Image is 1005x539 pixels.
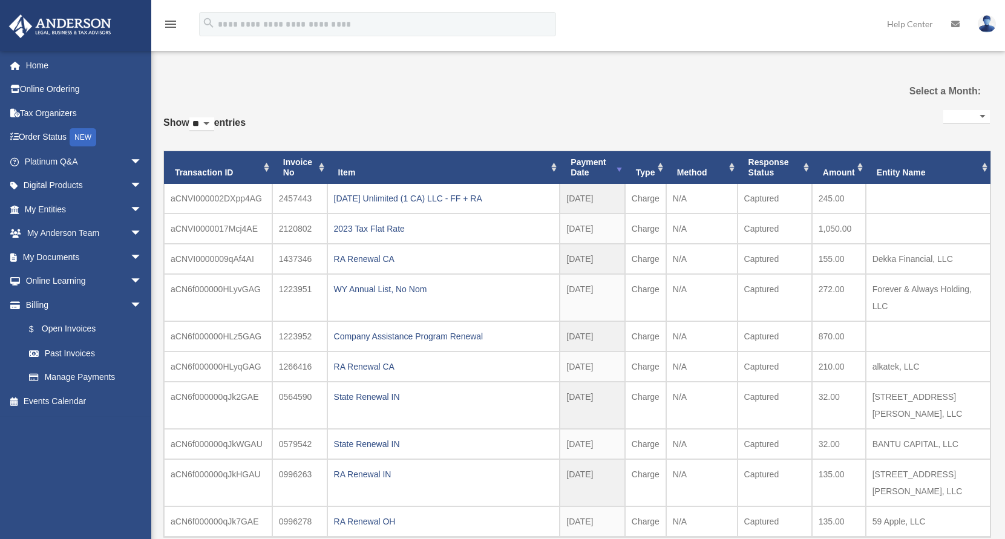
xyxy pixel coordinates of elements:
img: Anderson Advisors Platinum Portal [5,15,115,38]
td: Dekka Financial, LLC [866,244,990,274]
td: N/A [666,184,738,214]
span: arrow_drop_down [130,221,154,246]
td: N/A [666,382,738,429]
td: [DATE] [560,351,625,382]
td: Charge [625,244,666,274]
th: Transaction ID: activate to sort column ascending [164,151,272,184]
td: Captured [738,244,812,274]
td: 59 Apple, LLC [866,506,990,537]
td: 210.00 [812,351,866,382]
div: RA Renewal CA [334,358,554,375]
td: 2457443 [272,184,327,214]
td: N/A [666,429,738,459]
td: [DATE] [560,244,625,274]
th: Item: activate to sort column ascending [327,151,560,184]
td: 135.00 [812,506,866,537]
div: RA Renewal OH [334,513,554,530]
td: aCN6f000000HLyvGAG [164,274,272,321]
a: Order StatusNEW [8,125,160,150]
td: BANTU CAPITAL, LLC [866,429,990,459]
i: menu [163,17,178,31]
div: RA Renewal CA [334,250,554,267]
td: [DATE] [560,429,625,459]
td: aCN6f000000qJkWGAU [164,429,272,459]
th: Entity Name: activate to sort column ascending [866,151,990,184]
td: Captured [738,274,812,321]
a: My Anderson Teamarrow_drop_down [8,221,160,246]
th: Response Status: activate to sort column ascending [738,151,812,184]
td: Charge [625,274,666,321]
a: My Entitiesarrow_drop_down [8,197,160,221]
th: Method: activate to sort column ascending [666,151,738,184]
td: 135.00 [812,459,866,506]
div: WY Annual List, No Nom [334,281,554,298]
td: Captured [738,214,812,244]
td: Forever & Always Holding, LLC [866,274,990,321]
td: 32.00 [812,429,866,459]
td: Charge [625,506,666,537]
td: N/A [666,351,738,382]
th: Invoice No: activate to sort column ascending [272,151,327,184]
td: 155.00 [812,244,866,274]
td: [STREET_ADDRESS][PERSON_NAME], LLC [866,382,990,429]
a: Billingarrow_drop_down [8,293,160,317]
td: [DATE] [560,274,625,321]
td: aCN6f000000HLz5GAG [164,321,272,351]
div: State Renewal IN [334,436,554,452]
td: Captured [738,184,812,214]
td: Charge [625,351,666,382]
th: Amount: activate to sort column ascending [812,151,866,184]
a: Events Calendar [8,389,160,413]
th: Type: activate to sort column ascending [625,151,666,184]
td: Charge [625,459,666,506]
td: Charge [625,321,666,351]
td: 1,050.00 [812,214,866,244]
td: 272.00 [812,274,866,321]
td: [DATE] [560,459,625,506]
td: aCN6f000000qJkHGAU [164,459,272,506]
td: N/A [666,321,738,351]
td: 2120802 [272,214,327,244]
td: 32.00 [812,382,866,429]
a: $Open Invoices [17,317,160,342]
select: Showentries [189,117,214,131]
div: State Renewal IN [334,388,554,405]
td: [STREET_ADDRESS][PERSON_NAME], LLC [866,459,990,506]
td: N/A [666,274,738,321]
td: aCN6f000000qJk7GAE [164,506,272,537]
td: Captured [738,351,812,382]
td: [DATE] [560,506,625,537]
td: Charge [625,429,666,459]
a: Online Learningarrow_drop_down [8,269,160,293]
td: N/A [666,459,738,506]
div: NEW [70,128,96,146]
td: 1223952 [272,321,327,351]
div: Company Assistance Program Renewal [334,328,554,345]
span: arrow_drop_down [130,174,154,198]
td: N/A [666,506,738,537]
a: Past Invoices [17,341,154,365]
a: Tax Organizers [8,101,160,125]
td: 0996263 [272,459,327,506]
td: [DATE] [560,321,625,351]
th: Payment Date: activate to sort column ascending [560,151,625,184]
td: 1266416 [272,351,327,382]
td: aCNVI000002DXpp4AG [164,184,272,214]
span: arrow_drop_down [130,293,154,318]
a: Digital Productsarrow_drop_down [8,174,160,198]
td: aCNVI0000017Mcj4AE [164,214,272,244]
td: N/A [666,214,738,244]
td: aCN6f000000HLyqGAG [164,351,272,382]
span: arrow_drop_down [130,269,154,294]
a: My Documentsarrow_drop_down [8,245,160,269]
td: Charge [625,214,666,244]
a: Manage Payments [17,365,160,390]
td: Charge [625,382,666,429]
td: Captured [738,429,812,459]
span: arrow_drop_down [130,149,154,174]
td: 870.00 [812,321,866,351]
td: 0579542 [272,429,327,459]
td: [DATE] [560,214,625,244]
a: menu [163,21,178,31]
span: arrow_drop_down [130,197,154,222]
